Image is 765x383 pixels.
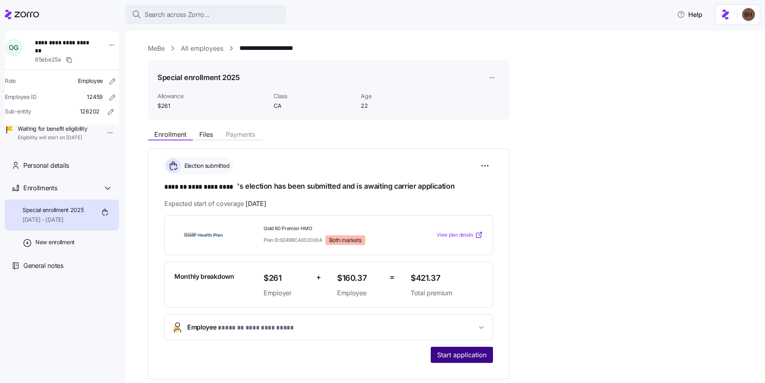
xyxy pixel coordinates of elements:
span: Personal details [23,161,69,171]
button: Search across Zorro... [125,5,286,24]
span: Eligibility will start on [DATE] [18,134,87,141]
span: General notes [23,261,63,271]
span: 126202 [80,107,100,115]
img: c3c218ad70e66eeb89914ccc98a2927c [742,8,755,21]
span: Enrollments [23,183,57,193]
span: = [390,272,395,283]
span: 12459 [87,93,103,101]
span: 85ebe25a [35,56,61,64]
span: Age [361,92,442,100]
span: Monthly breakdown [174,272,234,282]
span: [DATE] - [DATE] [22,216,84,224]
span: $160.37 [337,272,383,285]
span: Sub-entity [5,107,31,115]
span: Allowance [157,92,267,100]
a: MeBe [148,43,165,54]
span: CA [274,102,354,110]
span: Employee ID [5,93,37,101]
img: Sharp Health Plan [174,226,232,244]
button: Start application [431,347,493,363]
span: Payments [226,131,255,138]
span: Enrollment [154,131,186,138]
span: $261 [157,102,267,110]
span: Search across Zorro... [145,10,210,20]
span: Employee [337,288,383,298]
span: Files [199,131,213,138]
span: Total premium [411,288,483,298]
span: 22 [361,102,442,110]
span: Special enrollment 2025 [22,206,84,214]
span: Both markets [329,237,362,244]
span: Gold 80 Premier HMO [264,225,404,232]
span: View plan details [437,231,473,239]
button: Help [671,6,709,23]
span: Class [274,92,354,100]
span: Plan ID: 92499CA0020004 [264,237,322,243]
span: Employee [78,77,103,85]
h1: Special enrollment 2025 [157,72,240,82]
h1: 's election has been submitted and is awaiting carrier application [164,181,493,192]
span: $421.37 [411,272,483,285]
span: + [316,272,321,283]
span: Role [5,77,16,85]
span: Help [677,10,702,19]
span: Expected start of coverage [164,199,266,209]
span: Election submitted [182,162,229,170]
span: Start application [437,350,487,360]
a: All employees [181,43,223,54]
span: [DATE] [245,199,266,209]
span: Employer [264,288,310,298]
span: Employee [187,322,294,333]
a: View plan details [437,231,483,239]
span: $261 [264,272,310,285]
span: O G [9,44,18,51]
span: Waiting for benefit eligibility [18,125,87,133]
span: New enrollment [35,238,75,246]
